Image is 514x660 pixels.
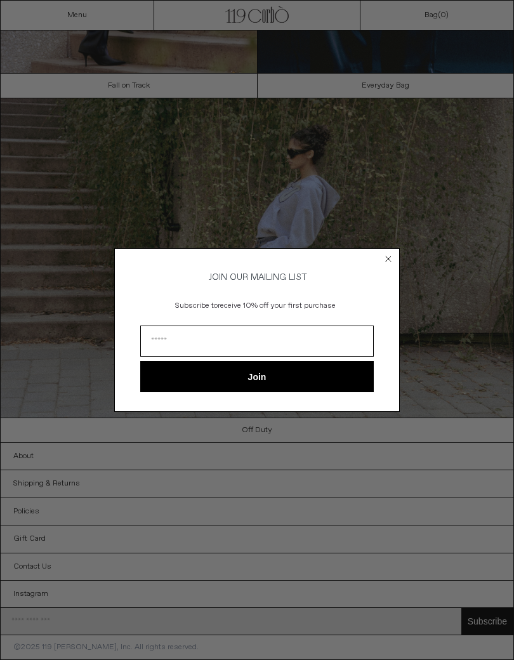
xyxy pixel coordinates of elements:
span: receive 10% off your first purchase [218,301,336,311]
button: Close dialog [382,253,395,265]
span: JOIN OUR MAILING LIST [207,272,307,283]
span: Subscribe to [175,301,218,311]
input: Email [140,326,374,357]
button: Join [140,361,374,392]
